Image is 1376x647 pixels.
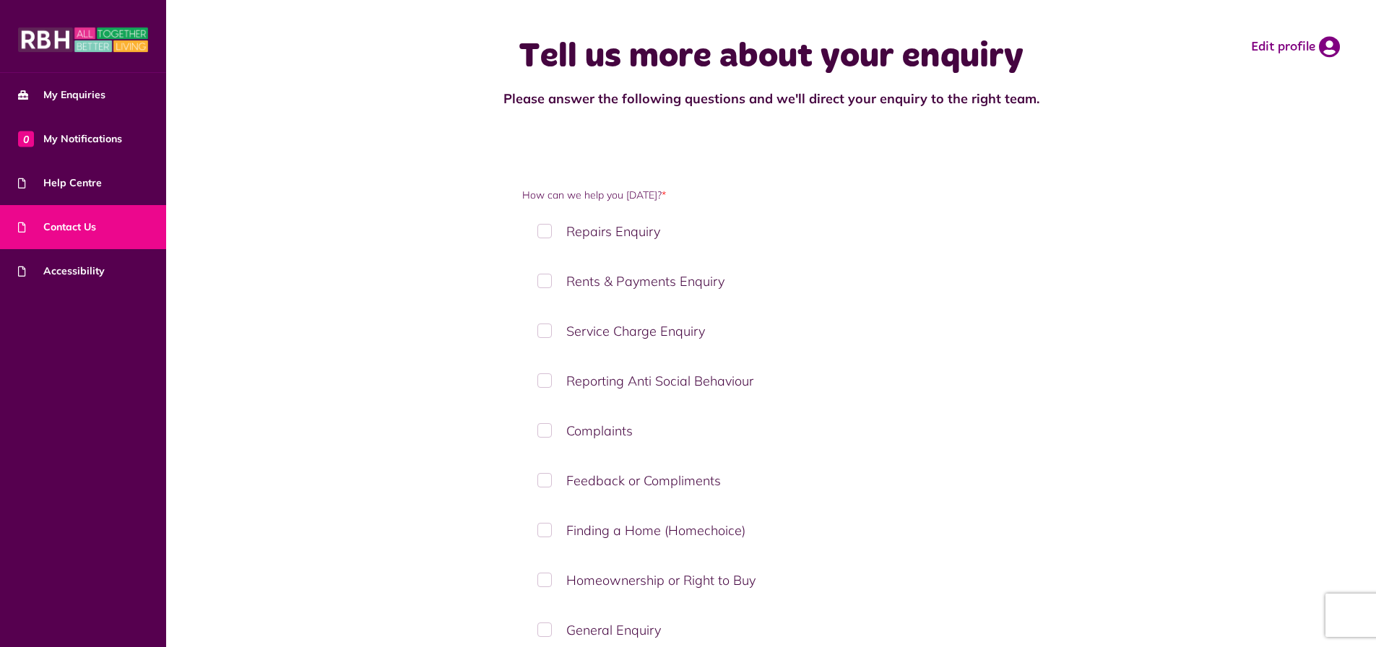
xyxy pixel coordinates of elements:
label: Finding a Home (Homechoice) [522,509,1020,552]
strong: . [1037,90,1039,107]
label: Reporting Anti Social Behaviour [522,360,1020,402]
label: Service Charge Enquiry [522,310,1020,352]
span: 0 [18,131,34,147]
label: Rents & Payments Enquiry [522,260,1020,303]
label: Homeownership or Right to Buy [522,559,1020,602]
span: Accessibility [18,264,105,279]
strong: Please answer the following questions and we'll direct your enquiry to the right team [503,90,1037,107]
span: My Notifications [18,131,122,147]
span: Help Centre [18,175,102,191]
label: Repairs Enquiry [522,210,1020,253]
span: My Enquiries [18,87,105,103]
h1: Tell us more about your enquiry [483,36,1060,78]
span: Contact Us [18,220,96,235]
img: MyRBH [18,25,148,54]
label: Feedback or Compliments [522,459,1020,502]
label: How can we help you [DATE]? [522,188,1020,203]
label: Complaints [522,409,1020,452]
a: Edit profile [1251,36,1340,58]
